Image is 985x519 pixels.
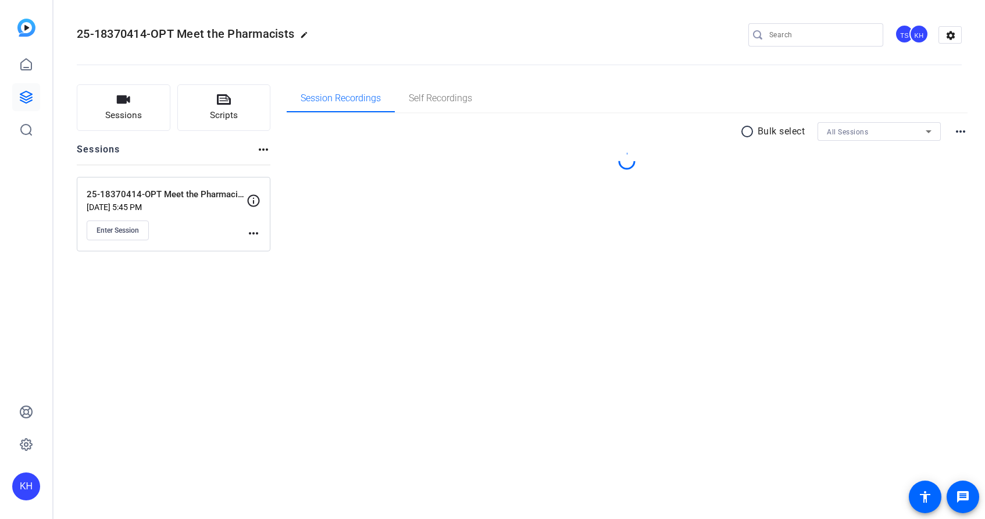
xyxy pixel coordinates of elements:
[769,28,874,42] input: Search
[210,109,238,122] span: Scripts
[247,226,260,240] mat-icon: more_horiz
[300,31,314,45] mat-icon: edit
[740,125,758,138] mat-icon: radio_button_unchecked
[956,490,970,504] mat-icon: message
[939,27,962,44] mat-icon: settings
[758,125,805,138] p: Bulk select
[256,143,270,157] mat-icon: more_horiz
[87,202,247,212] p: [DATE] 5:45 PM
[17,19,35,37] img: blue-gradient.svg
[177,84,271,131] button: Scripts
[12,472,40,500] div: KH
[105,109,142,122] span: Sessions
[77,27,294,41] span: 25-18370414-OPT Meet the Pharmacists
[827,128,868,136] span: All Sessions
[87,188,247,201] p: 25-18370414-OPT Meet the Pharmacists - Capture Session 01
[909,24,930,45] ngx-avatar: Katy Holmes
[909,24,929,44] div: KH
[301,94,381,103] span: Session Recordings
[918,490,932,504] mat-icon: accessibility
[895,24,915,45] ngx-avatar: Tilt Studios
[954,125,968,138] mat-icon: more_horiz
[77,84,170,131] button: Sessions
[77,143,120,165] h2: Sessions
[895,24,914,44] div: TS
[87,221,149,240] button: Enter Session
[97,226,139,235] span: Enter Session
[409,94,472,103] span: Self Recordings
